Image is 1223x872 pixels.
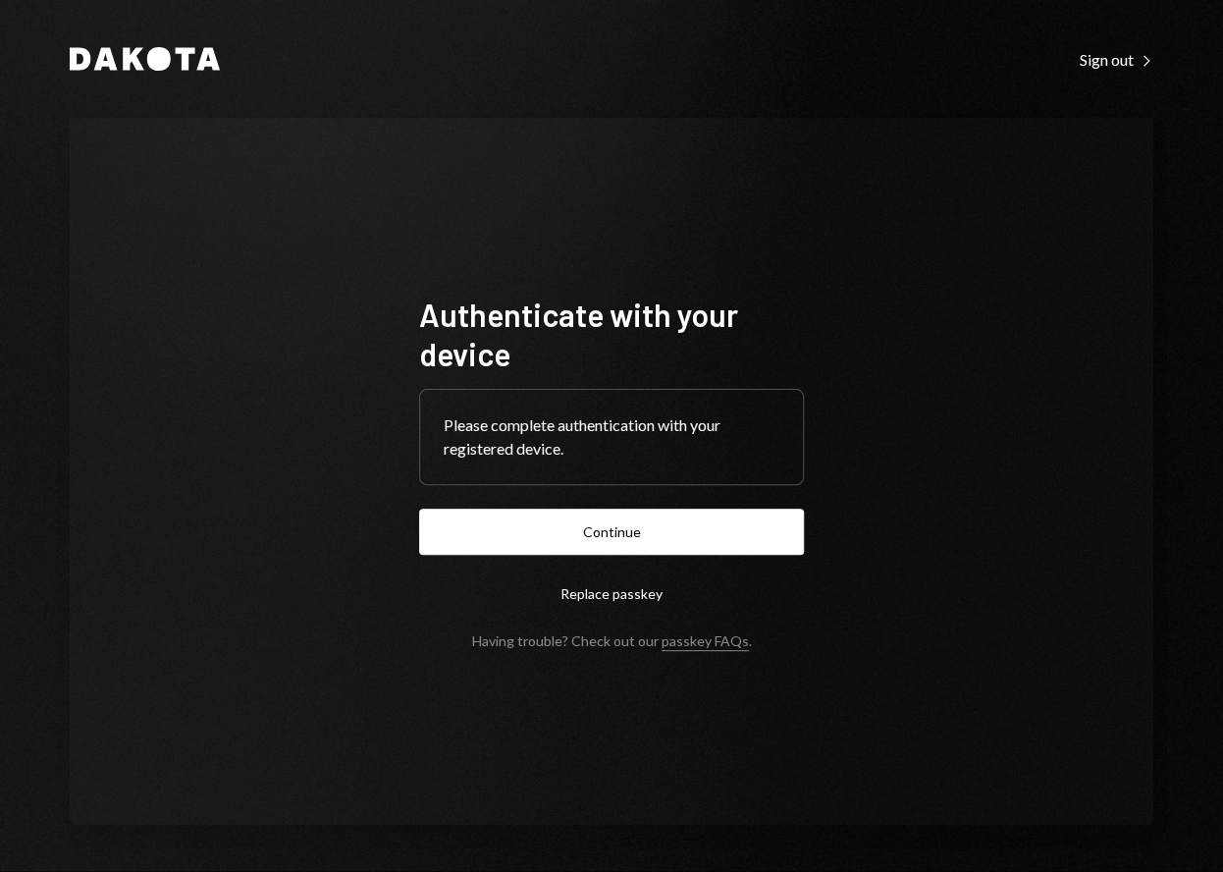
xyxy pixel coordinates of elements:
[1080,48,1153,70] a: Sign out
[472,632,752,649] div: Having trouble? Check out our .
[419,509,804,555] button: Continue
[419,571,804,617] button: Replace passkey
[1080,50,1153,70] div: Sign out
[662,632,749,651] a: passkey FAQs
[444,413,779,461] div: Please complete authentication with your registered device.
[419,295,804,373] h1: Authenticate with your device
